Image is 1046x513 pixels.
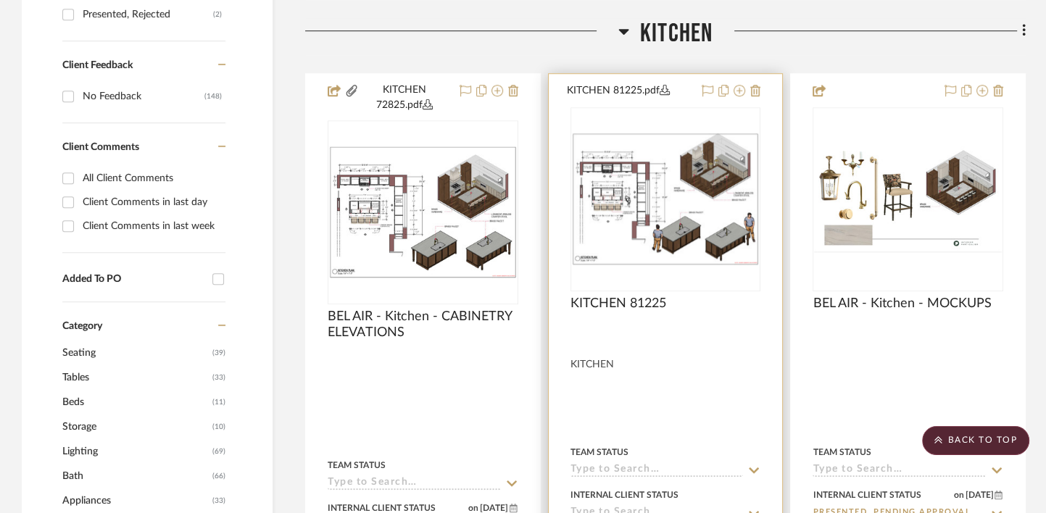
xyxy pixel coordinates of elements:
[83,167,222,190] div: All Client Comments
[212,415,225,438] span: (10)
[572,133,760,265] img: KITCHEN 81225
[478,503,510,513] span: [DATE]
[212,391,225,414] span: (11)
[328,477,501,491] input: Type to Search…
[212,341,225,364] span: (39)
[62,142,139,152] span: Client Comments
[62,60,133,70] span: Client Feedback
[212,366,225,389] span: (33)
[213,3,222,26] div: (2)
[62,341,209,365] span: Seating
[62,320,102,333] span: Category
[62,414,209,439] span: Storage
[83,214,222,238] div: Client Comments in last week
[62,365,209,390] span: Tables
[922,426,1029,455] scroll-to-top-button: BACK TO TOP
[570,446,628,459] div: Team Status
[62,488,209,513] span: Appliances
[813,446,871,459] div: Team Status
[813,488,921,501] div: Internal Client Status
[212,489,225,512] span: (33)
[813,296,991,312] span: BEL AIR - Kitchen - MOCKUPS
[813,464,986,477] input: Type to Search…
[62,439,209,464] span: Lighting
[212,464,225,488] span: (66)
[567,83,694,100] button: KITCHEN 81225.pdf
[570,296,666,312] span: KITCHEN 81225
[571,108,760,291] div: 0
[329,146,517,278] img: BEL AIR - Kitchen - CABINETRY ELEVATIONS
[83,191,222,214] div: Client Comments in last day
[83,85,204,108] div: No Feedback
[62,273,205,285] div: Added To PO
[814,146,1002,252] img: BEL AIR - Kitchen - MOCKUPS
[62,464,209,488] span: Bath
[328,459,386,472] div: Team Status
[570,464,744,477] input: Type to Search…
[204,85,222,108] div: (148)
[62,390,209,414] span: Beds
[212,440,225,463] span: (69)
[328,309,518,341] span: BEL AIR - Kitchen - CABINETRY ELEVATIONS
[570,488,678,501] div: Internal Client Status
[953,491,963,499] span: on
[963,490,995,500] span: [DATE]
[83,3,213,26] div: Presented, Rejected
[359,83,451,113] button: KITCHEN 72825.pdf
[640,18,713,49] span: Kitchen
[468,504,478,512] span: on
